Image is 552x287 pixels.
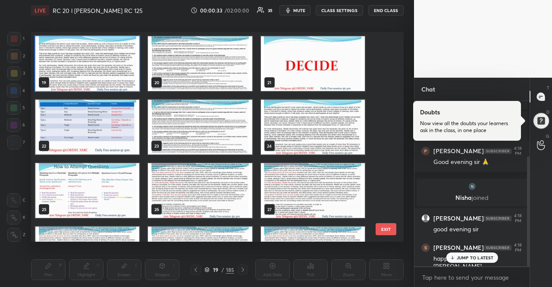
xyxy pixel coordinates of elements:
[261,163,365,218] img: 1757069301XKAWWA.pdf
[7,136,25,149] div: 7
[376,223,396,235] button: EXIT
[261,36,365,91] img: 1757069301XKAWWA.pdf
[7,66,25,80] div: 3
[35,163,139,218] img: 1757069301XKAWWA.pdf
[261,100,365,155] img: 1757069301XKAWWA.pdf
[7,193,25,207] div: C
[7,101,25,115] div: 5
[226,266,234,274] div: 185
[484,245,511,250] img: 4P8fHbbgJtejmAAAAAElFTkSuQmCC
[53,6,143,15] h4: RC 20 l [PERSON_NAME] RC 125
[7,32,25,46] div: 1
[513,213,523,224] div: 4:18 PM
[368,5,404,16] button: END CLASS
[222,267,224,272] div: /
[433,158,523,167] div: Good evening sir 🙏
[7,118,25,132] div: 6
[414,101,530,266] div: grid
[433,214,484,222] h6: [PERSON_NAME]
[546,133,549,139] p: G
[513,243,523,253] div: 4:18 PM
[547,85,549,91] p: T
[7,228,25,242] div: Z
[31,32,389,242] div: grid
[433,255,523,271] div: happy teachers day [PERSON_NAME]
[268,8,273,13] div: 35
[35,36,139,91] img: 1757069301XKAWWA.pdf
[261,227,365,281] img: 1757069301XKAWWA.pdf
[433,147,484,155] h6: [PERSON_NAME]
[148,100,252,155] img: 1757069301XKAWWA.pdf
[148,163,252,218] img: 1757069301XKAWWA.pdf
[35,227,139,281] img: 1757069301XKAWWA.pdf
[484,148,511,154] img: 4P8fHbbgJtejmAAAAAElFTkSuQmCC
[433,244,484,252] h6: [PERSON_NAME]
[7,211,25,224] div: X
[293,7,305,13] span: mute
[484,216,511,221] img: 4P8fHbbgJtejmAAAAAElFTkSuQmCC
[414,78,442,101] p: Chat
[279,5,310,16] button: mute
[7,49,25,63] div: 2
[468,182,477,191] img: thumbnail.jpg
[422,244,430,252] img: thumbnail.jpg
[35,100,139,155] img: 1757069301XKAWWA.pdf
[422,194,522,201] p: Nisha
[513,146,523,156] div: 4:18 PM
[211,267,220,272] div: 19
[422,147,430,155] img: thumbnail.jpg
[31,5,49,16] div: LIVE
[546,109,549,115] p: D
[422,214,430,222] img: default.png
[316,5,363,16] button: CLASS SETTINGS
[148,227,252,281] img: 1757069301XKAWWA.pdf
[457,255,494,260] p: JUMP TO LATEST
[472,193,489,202] span: joined
[7,84,25,98] div: 4
[433,225,523,234] div: good evening sir
[148,36,252,91] img: 1757069301XKAWWA.pdf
